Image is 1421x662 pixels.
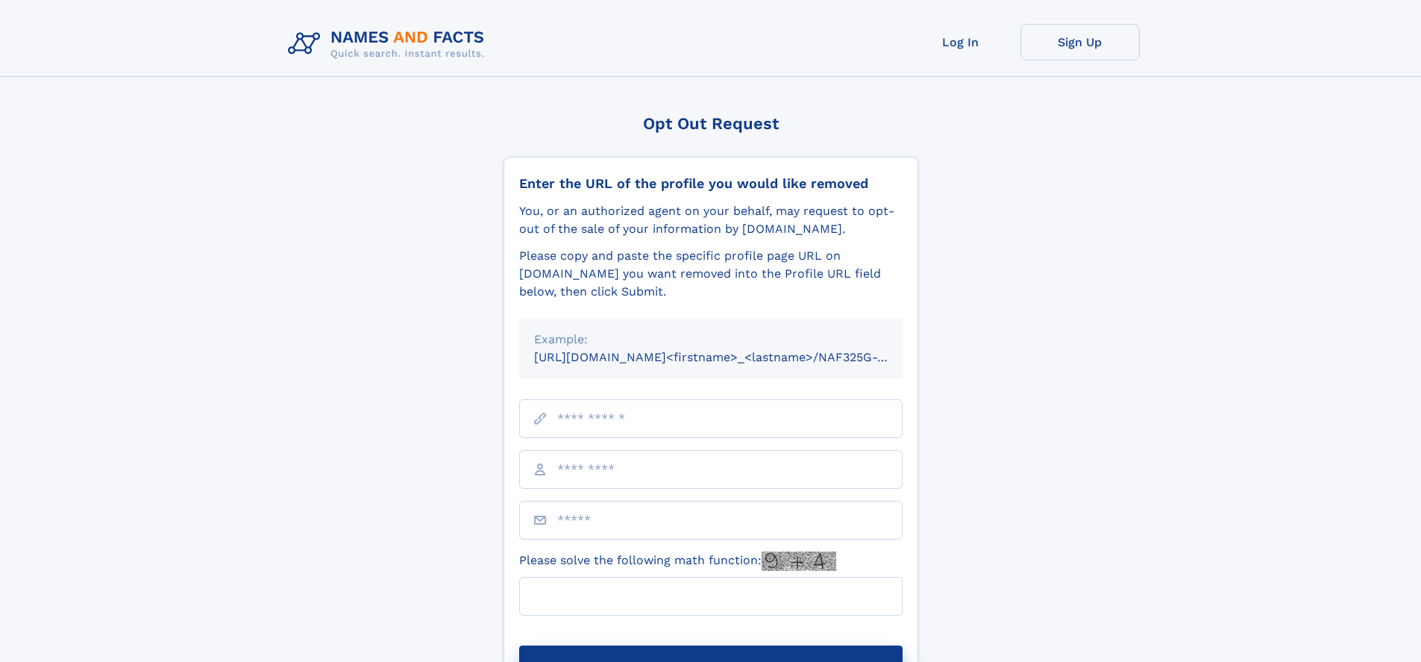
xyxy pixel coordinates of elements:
[901,24,1020,60] a: Log In
[519,247,903,301] div: Please copy and paste the specific profile page URL on [DOMAIN_NAME] you want removed into the Pr...
[534,331,888,349] div: Example:
[534,350,931,364] small: [URL][DOMAIN_NAME]<firstname>_<lastname>/NAF325G-xxxxxxxx
[504,114,918,133] div: Opt Out Request
[282,24,497,64] img: Logo Names and Facts
[519,175,903,192] div: Enter the URL of the profile you would like removed
[519,552,836,571] label: Please solve the following math function:
[1020,24,1140,60] a: Sign Up
[519,202,903,238] div: You, or an authorized agent on your behalf, may request to opt-out of the sale of your informatio...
